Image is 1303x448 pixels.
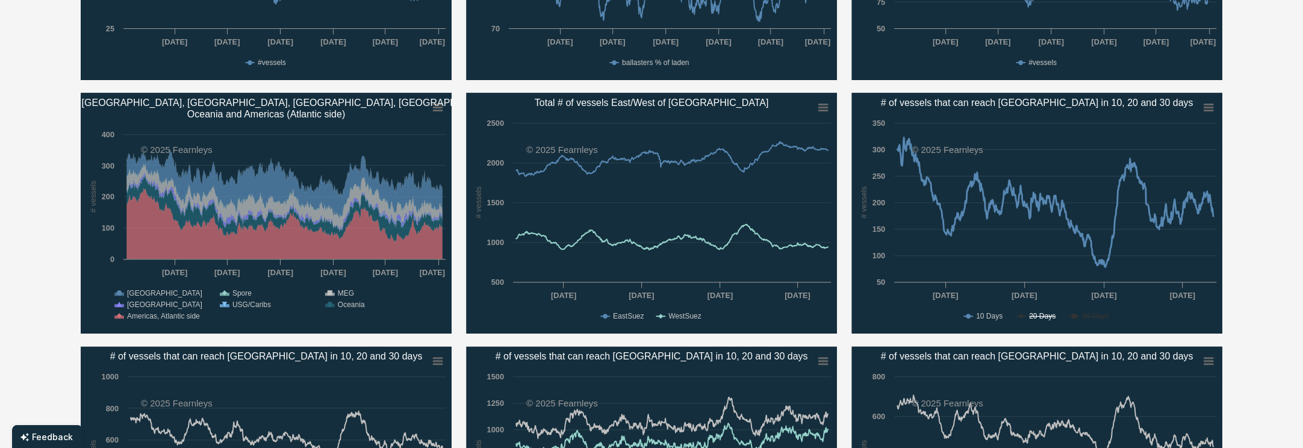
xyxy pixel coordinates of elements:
[758,37,783,46] text: [DATE]
[872,412,885,421] text: 600
[338,289,354,297] text: MEG
[232,300,271,309] text: USG/Caribs
[491,24,500,33] text: 70
[653,37,678,46] text: [DATE]
[110,255,114,264] text: 0
[491,278,504,287] text: 500
[872,198,885,207] text: 200
[535,98,769,108] text: Total # of vessels East/West of [GEOGRAPHIC_DATA]
[976,312,1003,320] text: 10 Days
[881,98,1193,108] text: # of vessels that can reach [GEOGRAPHIC_DATA] in 10, 20 and 30 days
[102,223,114,232] text: 100
[872,172,885,181] text: 250
[1169,291,1195,300] text: [DATE]
[487,158,504,167] text: 2000
[526,145,598,155] text: © 2025 Fearnleys
[127,312,200,320] text: Americas, Atlantic side
[1038,37,1063,46] text: [DATE]
[547,37,573,46] text: [DATE]
[102,161,114,170] text: 300
[785,291,810,300] text: [DATE]
[872,251,885,260] text: 100
[1082,312,1109,320] text: 30 Days
[805,37,830,46] text: [DATE]
[707,291,733,300] text: [DATE]
[496,351,808,362] text: # of vessels that can reach [GEOGRAPHIC_DATA] in 10, 20 and 30 days
[487,198,504,207] text: 1500
[933,291,958,300] text: [DATE]
[102,372,119,381] text: 1000
[267,37,293,46] text: [DATE]
[487,372,504,381] text: 1500
[106,404,119,413] text: 800
[1029,312,1056,320] text: 20 Days
[1012,291,1037,300] text: [DATE]
[859,186,868,218] text: # vessels
[668,312,701,320] text: WestSuez
[338,300,365,309] text: Oceania
[622,58,689,67] text: ballasters % of laden
[373,268,398,277] text: [DATE]
[872,225,885,234] text: 150
[933,37,958,46] text: [DATE]
[141,398,213,408] text: © 2025 Fearnleys
[872,145,885,154] text: 300
[851,93,1222,334] svg: # of vessels that can reach Santos in 10, 20 and 30 days
[629,291,654,300] text: [DATE]
[258,58,286,67] text: #vessels
[1091,37,1116,46] text: [DATE]
[466,93,837,334] svg: Total # of vessels East/West of Suez
[102,130,114,139] text: 400
[600,37,625,46] text: [DATE]
[487,399,504,408] text: 1250
[232,289,252,297] text: Spore
[487,119,504,128] text: 2500
[881,351,1193,362] text: # of vessels that can reach [GEOGRAPHIC_DATA] in 10, 20 and 30 days
[267,268,293,277] text: [DATE]
[81,93,452,334] svg: # of vessels idle in China, Singapore, MEG, India, US/Caribs, Europe,​Oceania and Americas (Atlan...
[141,145,213,155] text: © 2025 Fearnleys
[985,37,1010,46] text: [DATE]
[162,37,187,46] text: [DATE]
[127,300,202,309] text: [GEOGRAPHIC_DATA]
[1028,58,1057,67] text: #vessels
[1091,291,1116,300] text: [DATE]
[487,425,504,434] text: 1000
[89,181,98,213] text: # vessels
[420,37,445,46] text: [DATE]
[487,238,504,247] text: 1000
[877,24,885,33] text: 50
[706,37,731,46] text: [DATE]
[162,268,187,277] text: [DATE]
[110,351,423,362] text: # of vessels that can reach [GEOGRAPHIC_DATA] in 10, 20 and 30 days
[320,37,346,46] text: [DATE]
[214,268,240,277] text: [DATE]
[214,37,240,46] text: [DATE]
[474,186,483,218] text: # vessels
[102,192,114,201] text: 200
[912,145,983,155] text: © 2025 Fearnleys
[320,268,346,277] text: [DATE]
[1143,37,1169,46] text: [DATE]
[872,119,885,128] text: 350
[127,289,202,297] text: [GEOGRAPHIC_DATA]
[877,278,885,287] text: 50
[420,268,445,277] text: [DATE]
[526,398,598,408] text: © 2025 Fearnleys
[106,435,119,444] text: 600
[551,291,576,300] text: [DATE]
[106,24,114,33] text: 25
[872,372,885,381] text: 800
[912,398,983,408] text: © 2025 Fearnleys
[1190,37,1216,46] text: [DATE]
[373,37,398,46] text: [DATE]
[613,312,644,320] text: EastSuez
